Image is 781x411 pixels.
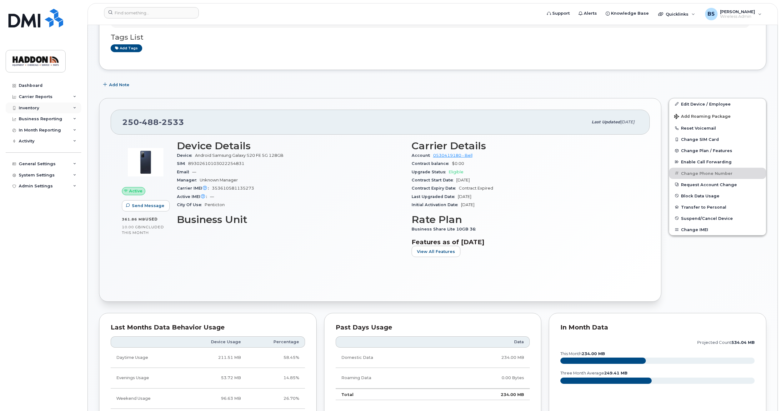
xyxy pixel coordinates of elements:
span: 353610581135273 [212,186,254,191]
td: 234.00 MB [443,389,530,400]
div: Quicklinks [654,8,699,20]
span: $0.00 [452,161,464,166]
span: Initial Activation Date [412,202,461,207]
button: Add Roaming Package [669,110,766,122]
span: Quicklinks [666,12,688,17]
td: Daytime Usage [111,348,182,368]
button: Change Phone Number [669,168,766,179]
span: 89302610103022254831 [188,161,244,166]
button: Add Note [99,79,135,91]
div: Last Months Data Behavior Usage [111,324,305,331]
a: Knowledge Base [601,7,653,20]
span: Contract Expired [459,186,493,191]
td: Domestic Data [336,348,443,368]
h3: Device Details [177,140,404,151]
button: Send Message [122,200,170,211]
button: Reset Voicemail [669,122,766,134]
span: Account [412,153,433,158]
span: 250 [122,117,184,127]
text: three month average [560,371,628,375]
a: Support [543,7,574,20]
span: 10.00 GB [122,225,141,229]
span: Contract Start Date [412,178,456,182]
text: this month [560,351,605,356]
span: City Of Use [177,202,205,207]
div: Past Days Usage [336,324,530,331]
td: 26.70% [247,389,305,409]
span: Change Plan / Features [681,148,732,153]
input: Find something... [104,7,199,18]
span: Support [552,10,570,17]
button: Change IMEI [669,224,766,235]
span: Last updated [592,120,620,124]
span: Penticton [205,202,225,207]
text: projected count [697,340,755,345]
span: SIM [177,161,188,166]
h3: Tags List [111,33,755,41]
span: Active IMEI [177,194,210,199]
tspan: 534.04 MB [731,340,755,345]
span: Manager [177,178,200,182]
span: Wireless Admin [720,14,755,19]
td: Total [336,389,443,400]
img: image20231002-3703462-zm6wmn.jpeg [127,143,164,181]
h3: Carrier Details [412,140,639,151]
button: Enable Call Forwarding [669,156,766,167]
span: Business Share Lite 10GB 36 [412,227,479,231]
h3: Rate Plan [412,214,639,225]
span: Alerts [584,10,597,17]
a: Add tags [111,44,142,52]
span: Upgrade Status [412,170,449,174]
span: View All Features [417,249,455,255]
td: Evenings Usage [111,368,182,388]
span: used [145,217,158,221]
span: Eligible [449,170,463,174]
span: Contract Expiry Date [412,186,459,191]
span: included this month [122,225,164,235]
button: Block Data Usage [669,190,766,201]
span: [DATE] [456,178,470,182]
a: 0530419180 - Bell [433,153,473,158]
td: Weekend Usage [111,389,182,409]
button: Suspend/Cancel Device [669,213,766,224]
span: — [210,194,214,199]
span: 2533 [159,117,184,127]
span: 488 [139,117,159,127]
button: View All Features [412,246,460,257]
button: Change Plan / Features [669,145,766,156]
span: 361.86 MB [122,217,145,221]
span: Send Message [132,203,164,209]
td: 211.51 MB [182,348,247,368]
a: Edit Device / Employee [669,98,766,110]
tspan: 249.41 MB [604,371,628,375]
h3: Features as of [DATE] [412,238,639,246]
span: Device [177,153,195,158]
h3: Business Unit [177,214,404,225]
span: BS [708,10,715,18]
a: Alerts [574,7,601,20]
span: Email [177,170,192,174]
span: Add Roaming Package [674,114,731,120]
span: Knowledge Base [611,10,649,17]
td: 96.63 MB [182,389,247,409]
td: Roaming Data [336,368,443,388]
button: Transfer to Personal [669,201,766,213]
div: Brooke Szoo [701,8,766,20]
tr: Weekdays from 6:00pm to 8:00am [111,368,305,388]
span: [PERSON_NAME] [720,9,755,14]
span: Unknown Manager [200,178,238,182]
span: Enable Call Forwarding [681,160,732,164]
td: 14.85% [247,368,305,388]
span: [DATE] [458,194,471,199]
span: Android Samsung Galaxy S20 FE 5G 128GB [195,153,283,158]
th: Device Usage [182,336,247,348]
span: [DATE] [620,120,634,124]
span: Carrier IMEI [177,186,212,191]
td: 53.72 MB [182,368,247,388]
button: Change SIM Card [669,134,766,145]
td: 0.00 Bytes [443,368,530,388]
div: In Month Data [560,324,755,331]
span: Add Note [109,82,129,88]
tr: Friday from 6:00pm to Monday 8:00am [111,389,305,409]
th: Data [443,336,530,348]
